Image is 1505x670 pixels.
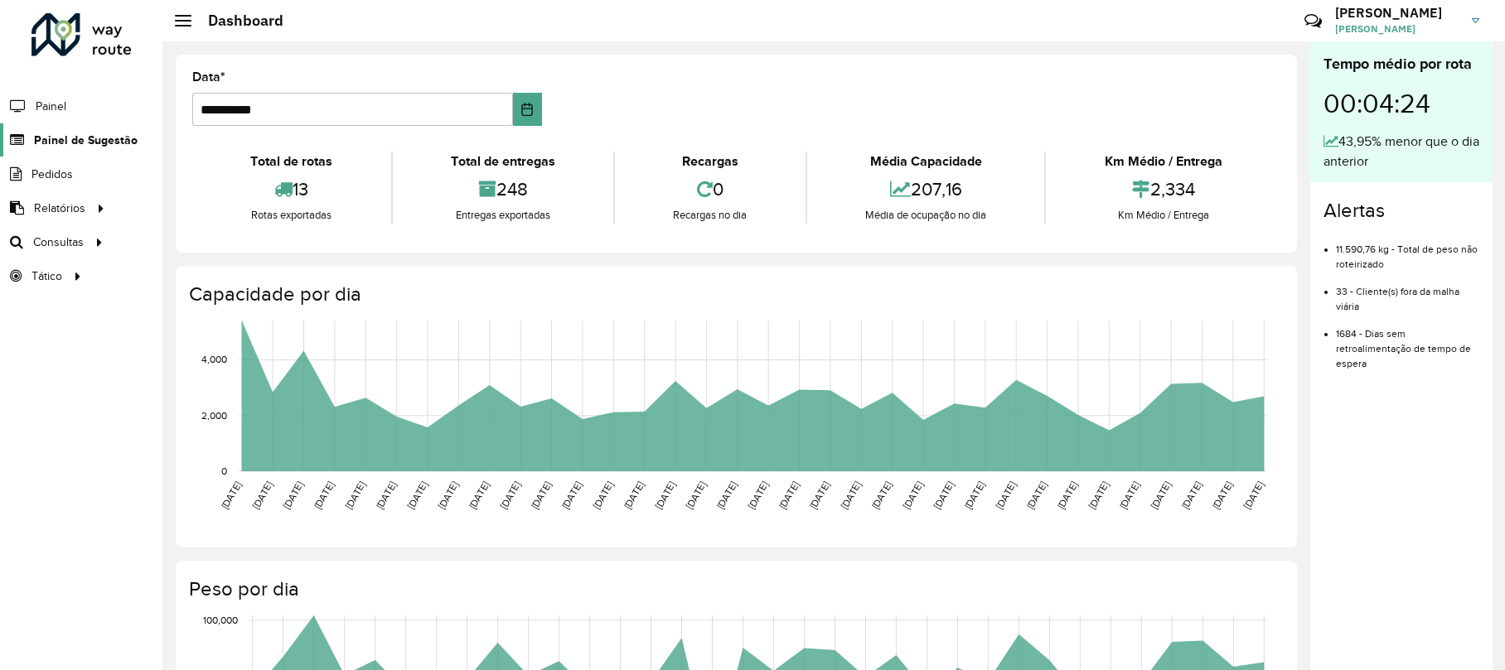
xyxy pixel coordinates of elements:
div: 2,334 [1050,171,1276,207]
text: [DATE] [869,480,893,511]
div: Km Médio / Entrega [1050,152,1276,171]
div: Média Capacidade [811,152,1041,171]
text: [DATE] [281,480,305,511]
text: [DATE] [404,480,428,511]
li: 11.590,76 kg - Total de peso não roteirizado [1336,229,1479,272]
text: [DATE] [622,480,646,511]
div: Recargas [619,152,801,171]
h4: Capacidade por dia [189,282,1280,306]
li: 33 - Cliente(s) fora da malha viária [1336,272,1479,314]
text: 0 [221,465,227,476]
text: [DATE] [714,480,738,511]
text: [DATE] [1055,480,1079,511]
button: Choose Date [513,93,541,126]
text: [DATE] [1210,480,1234,511]
text: 100,000 [203,615,238,625]
h4: Alertas [1324,199,1479,223]
div: Km Médio / Entrega [1050,207,1276,224]
div: 43,95% menor que o dia anterior [1324,132,1479,171]
text: [DATE] [839,480,863,511]
text: [DATE] [1149,480,1173,511]
li: 1684 - Dias sem retroalimentação de tempo de espera [1336,314,1479,371]
text: [DATE] [1086,480,1111,511]
div: 207,16 [811,171,1041,207]
text: [DATE] [436,480,460,511]
h3: [PERSON_NAME] [1335,5,1459,21]
text: [DATE] [343,480,367,511]
text: [DATE] [529,480,553,511]
text: 4,000 [201,354,227,365]
div: 00:04:24 [1324,75,1479,132]
text: [DATE] [559,480,583,511]
text: [DATE] [1024,480,1048,511]
text: [DATE] [250,480,274,511]
div: 0 [619,171,801,207]
span: Consultas [33,234,84,251]
span: Tático [31,268,62,285]
text: 2,000 [201,410,227,421]
text: [DATE] [653,480,677,511]
text: [DATE] [1241,480,1265,511]
a: Contato Rápido [1295,3,1331,39]
div: Entregas exportadas [397,207,610,224]
div: 248 [397,171,610,207]
text: [DATE] [374,480,398,511]
text: [DATE] [994,480,1018,511]
div: Total de entregas [397,152,610,171]
text: [DATE] [962,480,986,511]
span: Pedidos [31,166,73,183]
text: [DATE] [591,480,615,511]
text: [DATE] [312,480,336,511]
div: Recargas no dia [619,207,801,224]
text: [DATE] [467,480,491,511]
text: [DATE] [932,480,956,511]
div: Rotas exportadas [196,207,387,224]
text: [DATE] [219,480,243,511]
div: Total de rotas [196,152,387,171]
h2: Dashboard [191,12,283,30]
span: Painel de Sugestão [34,132,138,149]
text: [DATE] [498,480,522,511]
div: 13 [196,171,387,207]
text: [DATE] [1179,480,1203,511]
text: [DATE] [807,480,831,511]
text: [DATE] [684,480,708,511]
div: Tempo médio por rota [1324,53,1479,75]
text: [DATE] [901,480,925,511]
label: Data [192,67,225,87]
span: Painel [36,98,66,115]
text: [DATE] [1117,480,1141,511]
span: [PERSON_NAME] [1335,22,1459,36]
div: Média de ocupação no dia [811,207,1041,224]
text: [DATE] [777,480,801,511]
span: Relatórios [34,200,85,217]
text: [DATE] [746,480,770,511]
h4: Peso por dia [189,577,1280,601]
